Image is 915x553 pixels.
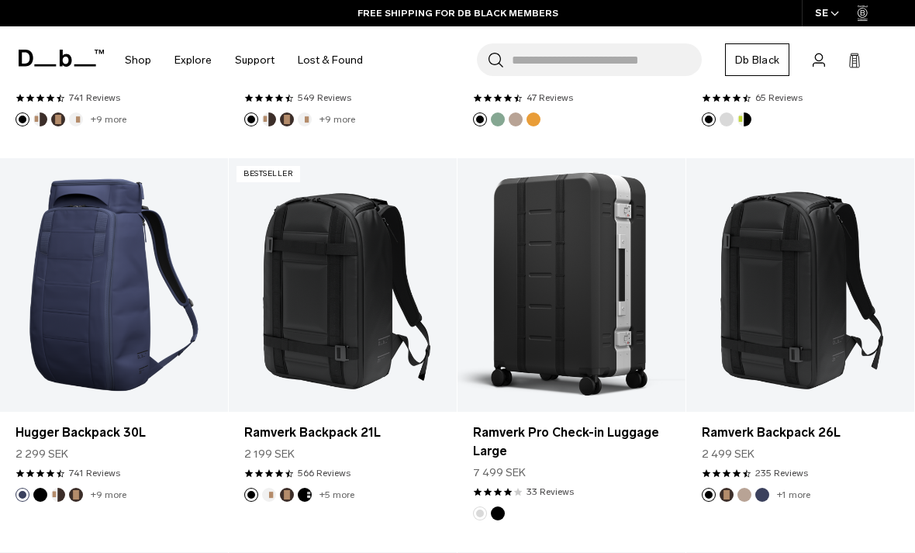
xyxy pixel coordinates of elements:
button: Espresso [51,112,65,126]
button: Espresso [280,112,294,126]
button: Cappuccino [262,112,276,126]
a: 741 reviews [69,91,120,105]
button: Fogbow Beige [509,112,523,126]
button: Charcoal Grey [298,488,312,502]
a: +9 more [91,114,126,125]
button: Parhelion Orange [527,112,540,126]
button: Blue Hour [16,488,29,502]
span: 2 299 SEK [16,446,68,462]
button: Cappuccino [33,112,47,126]
button: Oatmilk [298,112,312,126]
a: Shop [125,33,151,88]
a: +1 more [777,489,810,500]
a: 235 reviews [755,466,808,480]
button: Db x New Amsterdam Surf Association [737,112,751,126]
span: 2 499 SEK [702,446,754,462]
a: 566 reviews [298,466,350,480]
button: Oatmilk [69,112,83,126]
a: Lost & Found [298,33,363,88]
button: Black Out [33,488,47,502]
span: 2 199 SEK [244,446,295,462]
a: 47 reviews [527,91,573,105]
a: Db Black [725,43,789,76]
a: Ramverk Backpack 26L [686,158,914,412]
button: Espresso [280,488,294,502]
button: Espresso [69,488,83,502]
button: Black Out [702,112,716,126]
a: Explore [174,33,212,88]
button: Cappuccino [51,488,65,502]
button: Black Out [244,112,258,126]
button: Oatmilk [262,488,276,502]
a: 65 reviews [755,91,803,105]
button: Green Ray [491,112,505,126]
a: Ramverk Pro Check-in Luggage Large [457,158,685,412]
a: Ramverk Backpack 26L [702,423,899,442]
span: 7 499 SEK [473,465,526,481]
a: Ramverk Backpack 21L [229,158,457,412]
button: Black Out [473,112,487,126]
button: Blue Hour [755,488,769,502]
button: Black Out [244,488,258,502]
a: Ramverk Backpack 21L [244,423,441,442]
button: Silver [473,506,487,520]
button: Fogbow Beige [737,488,751,502]
button: Black Out [702,488,716,502]
button: Espresso [720,488,734,502]
a: +9 more [91,489,126,500]
a: 33 reviews [527,485,574,499]
a: Ramverk Pro Check-in Luggage Large [473,423,670,461]
nav: Main Navigation [113,26,375,94]
a: 741 reviews [69,466,120,480]
a: +9 more [319,114,355,125]
button: Black Out [491,506,505,520]
p: Bestseller [237,166,300,182]
a: FREE SHIPPING FOR DB BLACK MEMBERS [357,6,558,20]
a: Support [235,33,274,88]
button: Silver [720,112,734,126]
button: Black Out [16,112,29,126]
a: 549 reviews [298,91,351,105]
a: +5 more [319,489,354,500]
a: Hugger Backpack 30L [16,423,212,442]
